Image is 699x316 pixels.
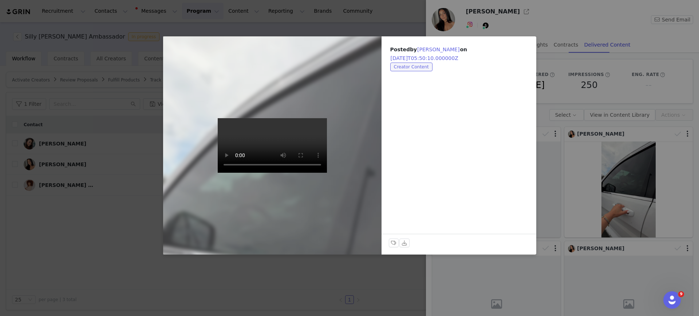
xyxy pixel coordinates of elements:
span: Posted on [390,47,467,61]
span: Creator Content [390,63,433,71]
iframe: Intercom live chat [663,291,681,309]
span: 9 [678,291,684,297]
button: [PERSON_NAME] [417,45,460,54]
span: by [410,47,460,52]
button: [DATE]T05:50:10.000000Z [390,54,459,63]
